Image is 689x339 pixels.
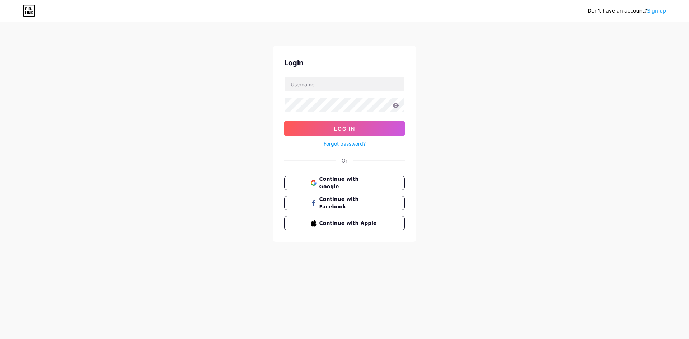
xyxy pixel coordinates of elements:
div: Login [284,57,405,68]
span: Log In [334,126,355,132]
button: Continue with Facebook [284,196,405,210]
input: Username [285,77,404,91]
span: Continue with Apple [319,220,379,227]
a: Forgot password? [324,140,366,147]
button: Continue with Google [284,176,405,190]
a: Sign up [647,8,666,14]
button: Log In [284,121,405,136]
button: Continue with Apple [284,216,405,230]
div: Don't have an account? [587,7,666,15]
div: Or [342,157,347,164]
span: Continue with Facebook [319,196,379,211]
span: Continue with Google [319,175,379,190]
